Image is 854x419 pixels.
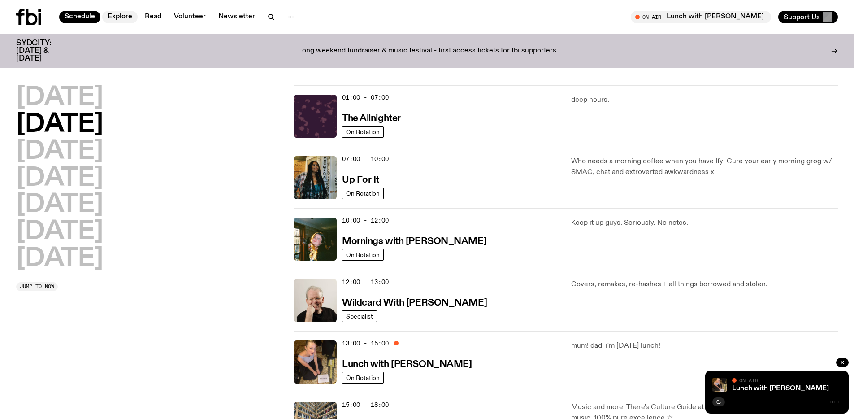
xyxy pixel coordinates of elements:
img: Ify - a Brown Skin girl with black braided twists, looking up to the side with her tongue stickin... [294,156,337,199]
a: Lunch with [PERSON_NAME] [342,358,472,369]
a: On Rotation [342,188,384,199]
span: On Air [739,377,758,383]
h3: Wildcard With [PERSON_NAME] [342,298,487,308]
h3: Mornings with [PERSON_NAME] [342,237,486,246]
p: Who needs a morning coffee when you have Ify! Cure your early morning grog w/ SMAC, chat and extr... [571,156,838,178]
a: Schedule [59,11,100,23]
a: Wildcard With [PERSON_NAME] [342,297,487,308]
button: [DATE] [16,219,103,244]
span: 12:00 - 13:00 [342,278,389,286]
a: Up For It [342,174,379,185]
img: SLC lunch cover [712,378,727,392]
p: mum! dad! i'm [DATE] lunch! [571,340,838,351]
span: 15:00 - 18:00 [342,401,389,409]
span: Support Us [784,13,820,21]
h3: Lunch with [PERSON_NAME] [342,360,472,369]
button: [DATE] [16,112,103,137]
a: On Rotation [342,372,384,384]
h3: Up For It [342,175,379,185]
button: [DATE] [16,166,103,191]
a: Explore [102,11,138,23]
p: Long weekend fundraiser & music festival - first access tickets for fbi supporters [298,47,556,55]
p: Keep it up guys. Seriously. No notes. [571,218,838,228]
a: Read [139,11,167,23]
span: Jump to now [20,284,54,289]
a: The Allnighter [342,112,401,123]
button: On AirLunch with [PERSON_NAME] [631,11,771,23]
img: Stuart is smiling charmingly, wearing a black t-shirt against a stark white background. [294,279,337,322]
span: 01:00 - 07:00 [342,93,389,102]
a: On Rotation [342,126,384,138]
a: Specialist [342,310,377,322]
a: Newsletter [213,11,260,23]
a: On Rotation [342,249,384,261]
a: Volunteer [169,11,211,23]
p: deep hours. [571,95,838,105]
button: [DATE] [16,139,103,164]
a: Lunch with [PERSON_NAME] [732,385,829,392]
button: Support Us [778,11,838,23]
h3: The Allnighter [342,114,401,123]
span: 13:00 - 15:00 [342,339,389,348]
span: Specialist [346,313,373,319]
h3: SYDCITY: [DATE] & [DATE] [16,39,74,62]
button: [DATE] [16,192,103,218]
span: 07:00 - 10:00 [342,155,389,163]
button: [DATE] [16,246,103,271]
button: [DATE] [16,85,103,110]
img: SLC lunch cover [294,340,337,384]
span: 10:00 - 12:00 [342,216,389,225]
span: On Rotation [346,190,380,196]
a: Mornings with [PERSON_NAME] [342,235,486,246]
p: Covers, remakes, re-hashes + all things borrowed and stolen. [571,279,838,290]
img: Freya smiles coyly as she poses for the image. [294,218,337,261]
span: On Rotation [346,374,380,381]
span: On Rotation [346,251,380,258]
button: Jump to now [16,282,58,291]
span: On Rotation [346,128,380,135]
